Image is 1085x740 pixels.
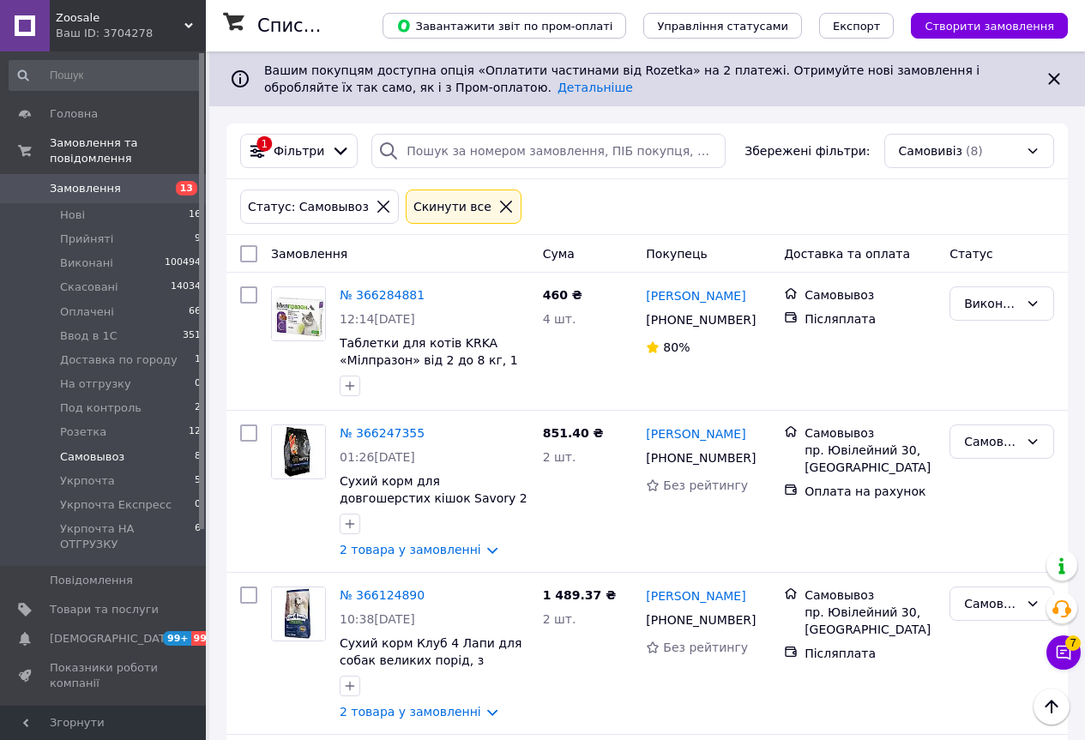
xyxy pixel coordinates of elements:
button: Наверх [1034,689,1070,725]
span: Розетка [60,424,106,440]
span: Створити замовлення [925,20,1054,33]
a: [PERSON_NAME] [646,287,745,304]
span: 460 ₴ [543,288,582,302]
span: 5 [195,473,201,489]
span: 0 [195,376,201,392]
span: Укрпочта НА ОТГРУЗКУ [60,521,195,552]
button: Створити замовлення [911,13,1068,39]
span: Под контроль [60,400,142,416]
span: 0 [195,497,201,513]
a: Фото товару [271,587,326,641]
span: (8) [966,144,983,158]
input: Пошук за номером замовлення, ПІБ покупця, номером телефону, Email, номером накладної [371,134,726,168]
span: 1 [195,352,201,368]
span: 2 [195,400,201,416]
span: [PHONE_NUMBER] [646,613,756,627]
span: Експорт [833,20,881,33]
div: Самовывоз [964,432,1019,451]
div: Післяплата [805,310,936,328]
span: 100494 [165,256,201,271]
span: 99+ [163,631,191,646]
span: 01:26[DATE] [340,450,415,464]
a: 2 товара у замовленні [340,705,481,719]
div: пр. Ювілейний 30, [GEOGRAPHIC_DATA] [805,442,936,476]
span: Статус [949,247,993,261]
span: 12 [189,424,201,440]
span: Замовлення [271,247,347,261]
a: № 366284881 [340,288,425,302]
span: Без рейтингу [663,478,748,492]
a: Сухий корм Клуб 4 Лапи для собак великих порід, з качкою 14 кг [340,636,521,684]
span: 351 [183,328,201,344]
span: Самовивіз [899,142,962,159]
span: [PHONE_NUMBER] [646,313,756,327]
span: Самовывоз [60,449,124,465]
a: 2 товара у замовленні [340,543,481,557]
span: Доставка та оплата [784,247,910,261]
span: Покупець [646,247,707,261]
button: Завантажити звіт по пром-оплаті [383,13,626,39]
div: Cкинути все [410,197,495,216]
span: Ввод в 1С [60,328,118,344]
span: Замовлення та повідомлення [50,135,206,166]
span: Збережені фільтри: [744,142,870,159]
h1: Список замовлень [257,15,431,36]
a: № 366124890 [340,588,425,602]
a: Сухий корм для довгошерстих кішок Savory 2 кг (лосось) [340,474,527,522]
button: Управління статусами [643,13,802,39]
span: 2 шт. [543,450,576,464]
span: 851.40 ₴ [543,426,604,440]
span: 12:14[DATE] [340,312,415,326]
div: Ваш ID: 3704278 [56,26,206,41]
span: 14034 [171,280,201,295]
div: Самовывоз [964,594,1019,613]
button: Чат з покупцем7 [1046,635,1081,670]
span: Доставка по городу [60,352,178,368]
span: Головна [50,106,98,122]
span: Оплачені [60,304,114,320]
span: 1 489.37 ₴ [543,588,617,602]
a: [PERSON_NAME] [646,425,745,442]
img: Фото товару [272,587,325,641]
div: Статус: Самовывоз [244,197,372,216]
a: Детальніше [558,81,633,94]
span: 16 [189,208,201,223]
span: 4 шт. [543,312,576,326]
span: Виконані [60,256,113,271]
span: 13 [176,181,197,196]
span: 8 [195,449,201,465]
a: [PERSON_NAME] [646,587,745,605]
span: 6 [195,521,201,552]
span: Прийняті [60,232,113,247]
span: Показники роботи компанії [50,660,159,691]
span: Повідомлення [50,573,133,588]
span: Cума [543,247,575,261]
span: 99+ [191,631,220,646]
span: Вашим покупцям доступна опція «Оплатити частинами від Rozetka» на 2 платежі. Отримуйте нові замов... [264,63,980,94]
input: Пошук [9,60,202,91]
div: Самовывоз [805,424,936,442]
span: Замовлення [50,181,121,196]
span: На отгрузку [60,376,131,392]
span: 2 шт. [543,612,576,626]
span: Укрпочта [60,473,115,489]
span: 9 [195,232,201,247]
a: Фото товару [271,424,326,479]
a: Таблетки для котів KRKA «Мілпразон» від 2 до 8 кг, 1 таблетка (для лікування та профілактики гель... [340,336,518,401]
img: Фото товару [272,287,325,340]
button: Експорт [819,13,895,39]
span: [PHONE_NUMBER] [646,451,756,465]
div: Оплата на рахунок [805,483,936,500]
div: Самовывоз [805,587,936,604]
span: Товари та послуги [50,602,159,617]
span: [DEMOGRAPHIC_DATA] [50,631,177,647]
div: Самовывоз [805,286,936,304]
span: Управління статусами [657,20,788,33]
span: Скасовані [60,280,118,295]
div: пр. Ювілейний 30, [GEOGRAPHIC_DATA] [805,604,936,638]
span: 10:38[DATE] [340,612,415,626]
span: 66 [189,304,201,320]
span: 7 [1065,635,1081,651]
